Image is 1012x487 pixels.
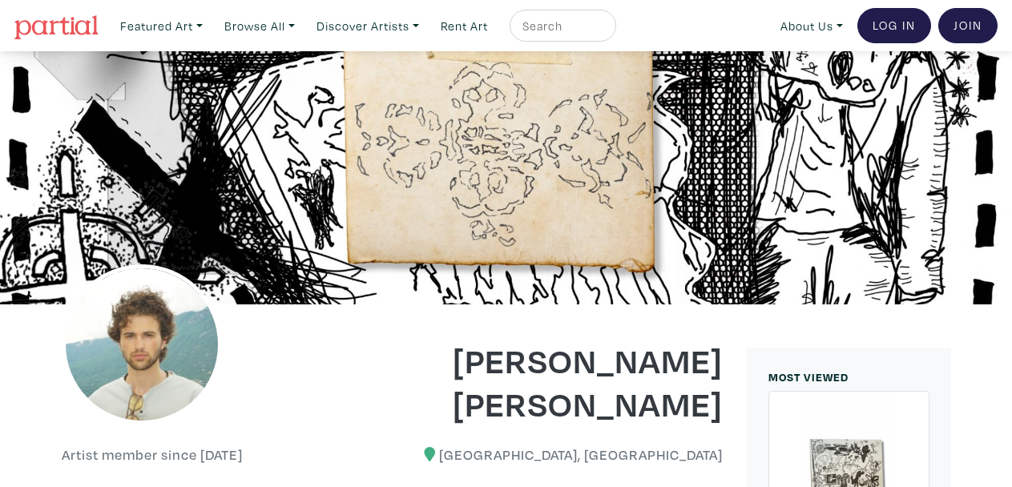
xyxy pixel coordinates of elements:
[433,10,495,42] a: Rent Art
[113,10,210,42] a: Featured Art
[404,338,723,425] h1: [PERSON_NAME] [PERSON_NAME]
[404,446,723,464] h6: [GEOGRAPHIC_DATA], [GEOGRAPHIC_DATA]
[217,10,302,42] a: Browse All
[857,8,931,43] a: Log In
[521,16,601,36] input: Search
[773,10,850,42] a: About Us
[938,8,998,43] a: Join
[62,264,222,425] img: phpThumb.php
[309,10,426,42] a: Discover Artists
[768,369,849,384] small: MOST VIEWED
[62,446,243,464] h6: Artist member since [DATE]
